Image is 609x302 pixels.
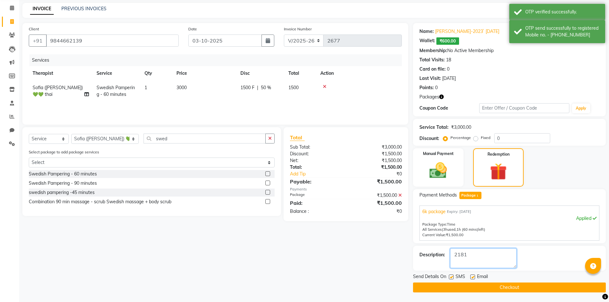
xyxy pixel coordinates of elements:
span: 6k package [422,208,446,215]
span: 3000 [176,85,187,90]
div: OTP verified successfully. [525,9,600,15]
div: swedish pampering -45 minutes [29,189,95,196]
div: 0 [447,66,449,73]
span: (3h [442,227,448,232]
div: [DATE] [442,75,456,82]
div: Membership: [419,47,447,54]
th: Price [173,66,237,81]
span: Swedish Pampering - 60 minutes [97,85,135,97]
label: Invoice Number [284,26,312,32]
div: Discount: [285,151,346,157]
div: 0 [435,84,438,91]
div: ₹1,500.00 [346,192,407,199]
label: Redemption [488,151,510,157]
div: ₹0 [356,171,407,177]
span: ₹1,500.00 [446,233,464,237]
div: Service Total: [419,124,449,131]
span: 1 [144,85,147,90]
div: Combination 90 min massage - scrub Swedish massage + body scrub [29,198,171,205]
div: OTP send successfully to registered Mobile no. - 919844662139 [525,25,600,38]
span: Time [447,222,455,227]
span: 1500 [288,85,299,90]
div: No Active Membership [419,47,599,54]
div: Coupon Code [419,105,480,112]
span: Package Type: [422,222,447,227]
a: Add Tip [285,171,356,177]
button: +91 [29,35,47,47]
div: Package [285,192,346,199]
div: Name: [419,28,434,35]
span: All Services [422,227,442,232]
div: Points: [419,84,434,91]
div: ₹1,500.00 [346,199,407,207]
div: ₹0 [346,208,407,215]
th: Action [316,66,402,81]
span: 50 % [261,84,271,91]
div: Wallet: [419,37,435,45]
img: _gift.svg [485,161,512,182]
div: ₹1,500.00 [346,151,407,157]
input: Enter Offer / Coupon Code [479,103,569,113]
span: | [257,84,258,91]
div: Last Visit: [419,75,441,82]
span: 1h (60 mins) [457,227,478,232]
button: Apply [572,104,590,113]
span: Sofia ([PERSON_NAME]) 💚💚 thai [33,85,83,97]
div: ₹3,000.00 [451,124,471,131]
div: Balance : [285,208,346,215]
div: Services [29,54,407,66]
input: Search by Name/Mobile/Email/Code [46,35,179,47]
div: Net: [285,157,346,164]
div: Swedish Pampering - 90 minutes [29,180,97,187]
img: _cash.svg [424,160,452,181]
label: Client [29,26,39,32]
label: Manual Payment [423,151,454,157]
span: Payment Methods [419,192,457,198]
div: ₹1,500.00 [346,157,407,164]
span: Current Value: [422,233,446,237]
a: [PERSON_NAME]-2023` [DATE] [435,28,499,35]
label: Date [188,26,197,32]
div: Payments [290,187,402,192]
span: Packages [419,94,439,100]
div: Discount: [419,135,439,142]
div: ₹1,500.00 [346,164,407,171]
th: Therapist [29,66,93,81]
span: SMS [456,273,465,281]
div: ₹3,000.00 [346,144,407,151]
span: Total [290,134,305,141]
span: ₹600.00 [436,37,459,45]
a: INVOICE [30,3,54,15]
input: Search or Scan [144,134,266,143]
span: used, left) [442,227,485,232]
div: Total: [285,164,346,171]
div: Swedish Pampering - 60 minutes [29,171,97,177]
span: Email [477,273,488,281]
label: Fixed [481,135,490,141]
div: 18 [446,57,451,63]
th: Service [93,66,141,81]
button: Checkout [413,283,606,292]
label: Percentage [450,135,471,141]
div: ₹1,500.00 [346,178,407,185]
div: Applied [422,215,597,222]
div: Description: [419,252,445,258]
span: 1 [476,194,479,198]
span: 1500 F [240,84,254,91]
div: Paid: [285,199,346,207]
div: Total Visits: [419,57,445,63]
th: Qty [141,66,173,81]
a: PREVIOUS INVOICES [61,6,106,12]
div: Sub Total: [285,144,346,151]
span: Package [459,192,481,199]
span: Expiry: [DATE] [447,209,471,214]
span: Send Details On [413,273,446,281]
div: Payable: [285,178,346,185]
label: Select package to add package services [29,149,99,155]
th: Disc [237,66,285,81]
div: Card on file: [419,66,446,73]
th: Total [285,66,316,81]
